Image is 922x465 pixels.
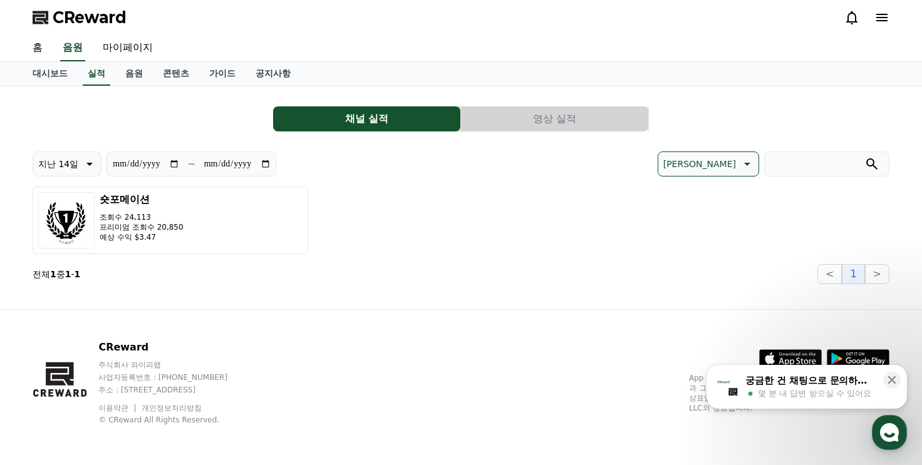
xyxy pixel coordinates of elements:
p: 주소 : [STREET_ADDRESS] [98,385,251,395]
p: 지난 14일 [38,155,78,173]
a: CReward [33,8,127,28]
button: < [817,264,842,284]
button: 1 [842,264,864,284]
a: 채널 실적 [273,106,461,131]
a: 음원 [60,35,85,61]
a: 홈 [23,35,53,61]
button: > [865,264,889,284]
strong: 1 [50,269,56,279]
p: ~ [187,156,195,171]
p: 프리미엄 조회수 20,850 [100,222,184,232]
a: 대시보드 [23,62,78,86]
p: App Store, iCloud, iCloud Drive 및 iTunes Store는 미국과 그 밖의 나라 및 지역에서 등록된 Apple Inc.의 서비스 상표입니다. Goo... [689,373,889,413]
p: 조회수 24,113 [100,212,184,222]
button: [PERSON_NAME] [658,151,759,176]
button: 숏포메이션 조회수 24,113 프리미엄 조회수 20,850 예상 수익 $3.47 [33,187,308,254]
p: 예상 수익 $3.47 [100,232,184,242]
a: 음원 [115,62,153,86]
p: © CReward All Rights Reserved. [98,415,251,425]
a: 개인정보처리방침 [142,404,202,412]
p: 주식회사 와이피랩 [98,360,251,370]
span: CReward [53,8,127,28]
p: CReward [98,340,251,355]
button: 지난 14일 [33,151,101,176]
h3: 숏포메이션 [100,192,184,207]
img: 숏포메이션 [38,192,95,248]
button: 영상 실적 [461,106,648,131]
p: [PERSON_NAME] [663,155,736,173]
p: 전체 중 - [33,268,80,280]
a: 이용약관 [98,404,138,412]
strong: 1 [65,269,71,279]
a: 콘텐츠 [153,62,199,86]
a: 실적 [83,62,110,86]
strong: 1 [75,269,81,279]
button: 채널 실적 [273,106,460,131]
a: 가이드 [199,62,246,86]
a: 마이페이지 [93,35,163,61]
a: 공지사항 [246,62,301,86]
p: 사업자등록번호 : [PHONE_NUMBER] [98,372,251,382]
a: 영상 실적 [461,106,649,131]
